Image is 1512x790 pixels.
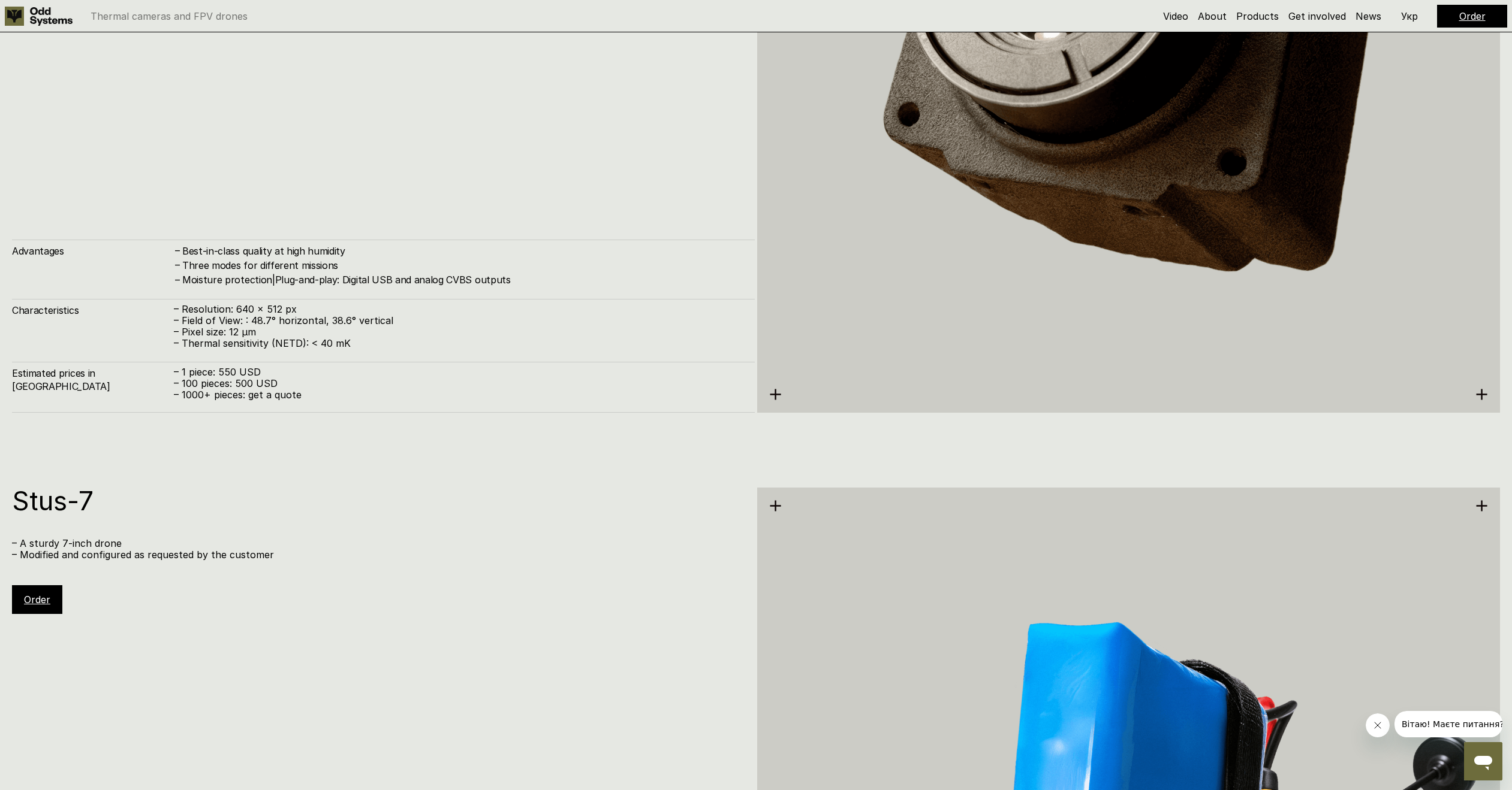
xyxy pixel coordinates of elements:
[12,367,174,394] h4: Estimated prices in [GEOGRAPHIC_DATA]
[12,488,743,514] h1: Stus-7
[1394,711,1502,737] iframe: Message from company
[174,315,743,326] p: – Field of View: : 48.7° horizontal, 38.6° vertical
[91,11,248,21] p: Thermal cameras and FPV drones
[12,538,743,549] p: – A sturdy 7-inch drone
[1464,742,1502,780] iframe: Button to launch messaging window
[1236,10,1279,22] a: Products
[182,244,743,258] h4: Best-in-class quality at high humidity
[182,273,743,286] h4: Moisture protection|Plug-and-play: Digital USB and analog CVBS outputs
[12,244,174,258] h4: Advantages
[174,378,743,389] p: – 100 pieces: 500 USD
[175,258,180,271] h4: –
[1459,10,1486,22] a: Order
[174,367,743,378] p: – 1 piece: 550 USD
[7,8,110,18] span: Вітаю! Маєте питання?
[174,326,743,338] p: – Pixel size: 12 µm
[1356,10,1381,22] a: News
[12,549,743,561] p: – Modified and configured as requested by the customer
[182,259,743,272] h4: Three modes for different missions
[12,304,174,317] h4: Characteristics
[1401,11,1418,21] p: Укр
[1288,10,1346,22] a: Get involved
[24,594,50,606] a: Order
[1366,713,1390,737] iframe: Close message
[175,244,180,257] h4: –
[175,273,180,286] h4: –
[1198,10,1227,22] a: About
[174,338,743,349] p: – Thermal sensitivity (NETD): < 40 mK
[1163,10,1188,22] a: Video
[174,389,743,401] p: – 1000+ pieces: get a quote
[174,304,743,315] p: – Resolution: 640 x 512 px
